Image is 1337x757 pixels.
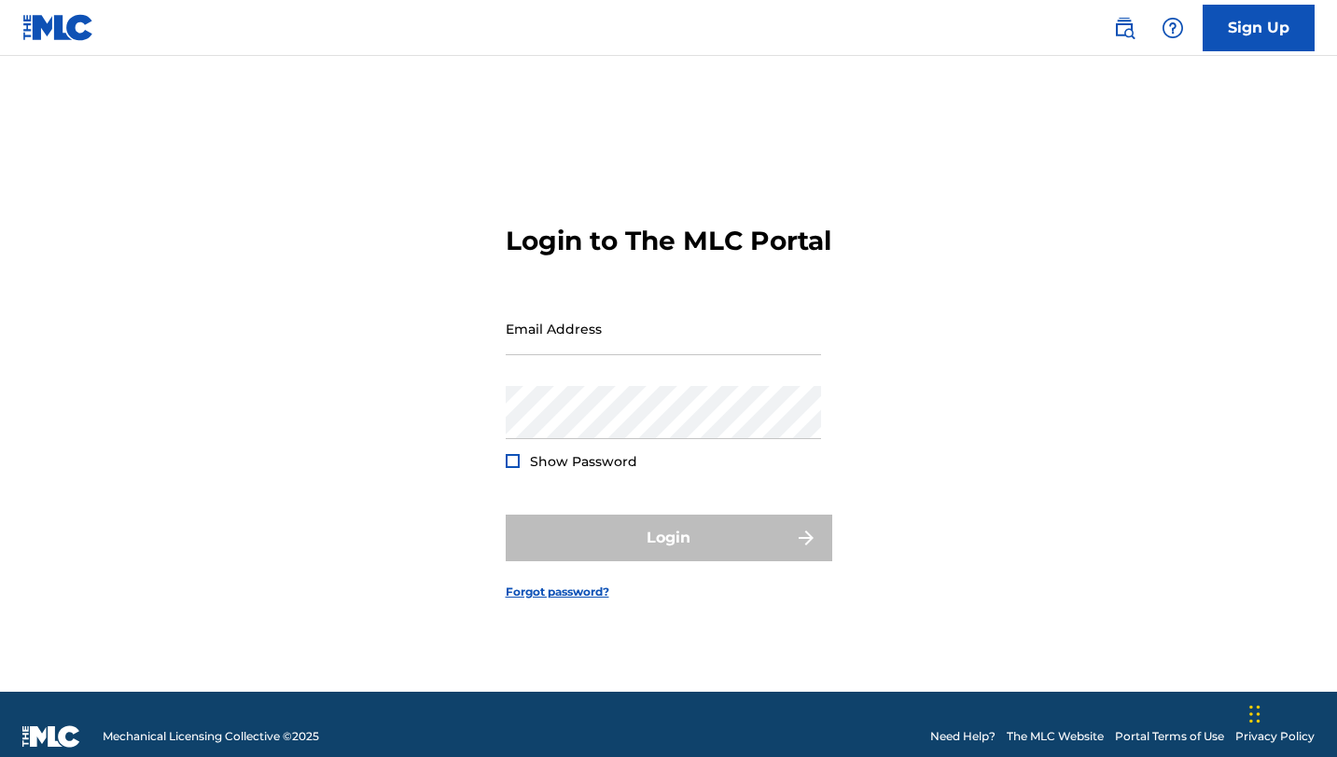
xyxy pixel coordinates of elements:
img: MLC Logo [22,14,94,41]
div: Drag [1249,686,1260,742]
span: Show Password [530,453,637,470]
h3: Login to The MLC Portal [506,225,831,257]
a: The MLC Website [1007,728,1104,745]
a: Privacy Policy [1235,728,1315,745]
span: Mechanical Licensing Collective © 2025 [103,728,319,745]
img: logo [22,725,80,748]
a: Sign Up [1203,5,1315,51]
a: Forgot password? [506,584,609,600]
img: search [1113,17,1135,39]
iframe: Chat Widget [1244,668,1337,757]
div: Help [1154,9,1191,47]
a: Public Search [1106,9,1143,47]
a: Portal Terms of Use [1115,728,1224,745]
a: Need Help? [930,728,996,745]
img: help [1162,17,1184,39]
